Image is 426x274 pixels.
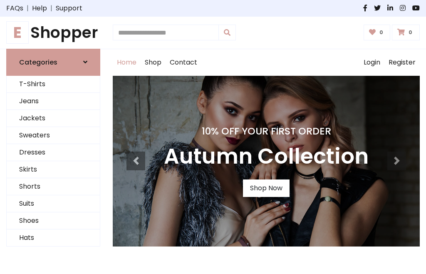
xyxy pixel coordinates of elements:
a: EShopper [6,23,100,42]
h1: Shopper [6,23,100,42]
a: Jackets [7,110,100,127]
a: Help [32,3,47,13]
h6: Categories [19,58,57,66]
a: Skirts [7,161,100,178]
a: Home [113,49,141,76]
span: | [23,3,32,13]
a: Categories [6,49,100,76]
a: Shorts [7,178,100,195]
span: E [6,21,29,44]
a: Shoes [7,212,100,229]
span: | [47,3,56,13]
span: 0 [406,29,414,36]
a: 0 [364,25,391,40]
a: Contact [166,49,201,76]
a: Register [384,49,420,76]
a: Jeans [7,93,100,110]
a: Support [56,3,82,13]
a: 0 [392,25,420,40]
a: Suits [7,195,100,212]
a: Sweaters [7,127,100,144]
a: Shop [141,49,166,76]
a: Dresses [7,144,100,161]
h3: Autumn Collection [164,144,369,169]
a: Shop Now [243,179,290,197]
a: T-Shirts [7,76,100,93]
a: Hats [7,229,100,247]
span: 0 [377,29,385,36]
h4: 10% Off Your First Order [164,125,369,137]
a: FAQs [6,3,23,13]
a: Login [359,49,384,76]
